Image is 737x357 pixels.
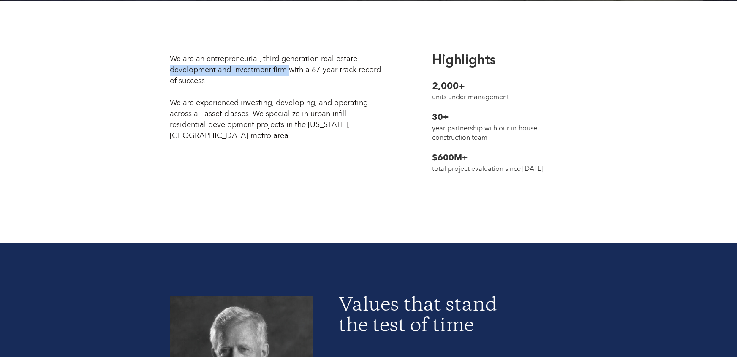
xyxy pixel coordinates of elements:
[432,92,554,111] li: units under management ‍
[432,54,554,80] li: Highlights ‍
[339,296,502,337] h1: Values that stand the test of time
[432,80,554,92] li: 2,000+
[432,151,554,164] li: $600M+
[432,124,554,151] li: year partnership with our in-house construction team ‍
[432,111,554,124] li: 30+
[432,164,554,173] li: total project evaluation since [DATE]
[170,54,382,141] div: We are an entrepreneurial, third generation real estate development and investment firm with a 67...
